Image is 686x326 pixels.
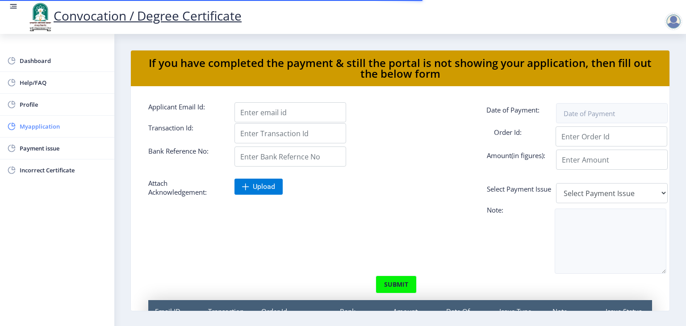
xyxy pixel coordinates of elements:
[556,103,668,123] input: Date of Payment
[20,77,107,88] span: Help/FAQ
[253,182,275,191] span: Upload
[20,121,107,132] span: Myapplication
[20,143,107,154] span: Payment issue
[556,126,667,146] input: Enter Order Id
[142,102,228,119] label: Applicant Email Id:
[234,123,346,143] input: Enter Transaction Id
[556,150,668,170] input: Enter Amount
[131,50,669,86] nb-card-header: If you have completed the payment & still the portal is not showing your application, then fill o...
[142,146,228,163] label: Bank Reference No:
[480,105,566,119] label: Date of Payment:
[234,102,346,122] input: Enter email id
[20,55,107,66] span: Dashboard
[376,276,417,293] button: submit
[27,2,54,32] img: logo
[142,123,228,140] label: Transaction Id:
[27,7,242,24] a: Convocation / Degree Certificate
[480,205,566,217] label: Note:
[20,165,107,176] span: Incorrect Certificate
[234,146,346,167] input: Enter Bank Refernce No
[20,99,107,110] span: Profile
[142,179,228,196] label: Attach Acknowledgement:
